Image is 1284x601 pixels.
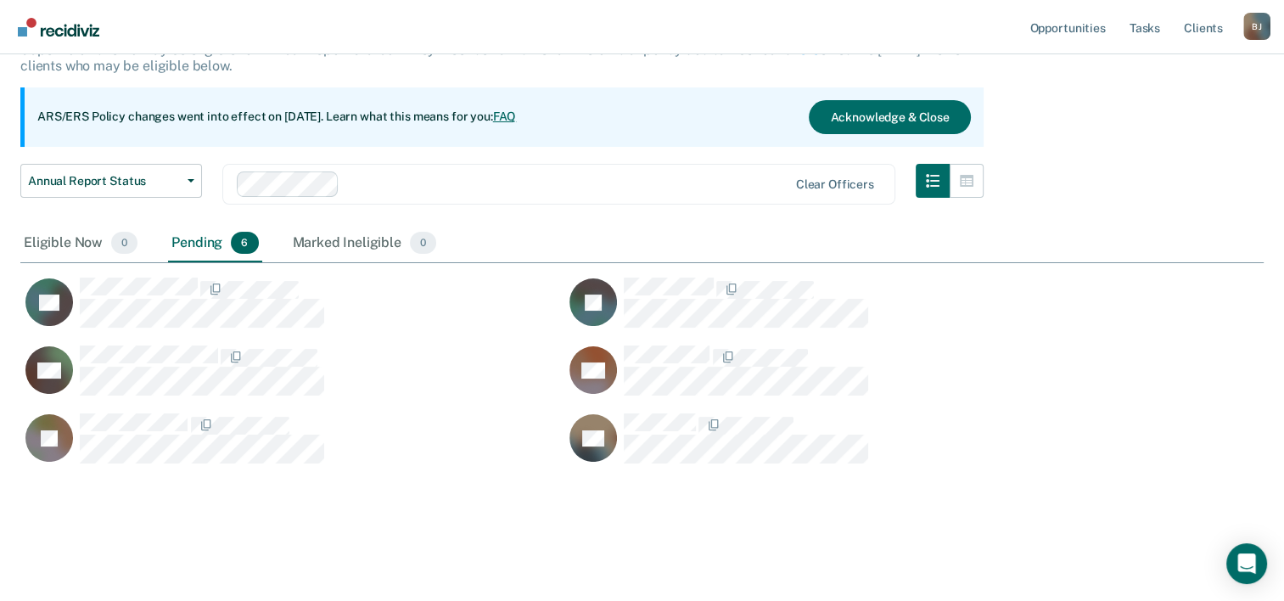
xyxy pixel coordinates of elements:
[111,232,137,254] span: 0
[20,345,564,413] div: CaseloadOpportunityCell-07247232
[564,413,1108,480] div: CaseloadOpportunityCell-03028510
[809,100,970,134] button: Acknowledge & Close
[20,277,564,345] div: CaseloadOpportunityCell-03522343
[289,225,440,262] div: Marked Ineligible0
[564,345,1108,413] div: CaseloadOpportunityCell-03148086
[18,18,99,37] img: Recidiviz
[20,42,971,74] p: Supervision clients may be eligible for Annual Report Status if they meet certain criteria. The o...
[1243,13,1270,40] button: Profile dropdown button
[1243,13,1270,40] div: B J
[493,110,517,123] a: FAQ
[20,413,564,480] div: CaseloadOpportunityCell-05346088
[410,232,436,254] span: 0
[168,225,261,262] div: Pending6
[231,232,258,254] span: 6
[28,174,181,188] span: Annual Report Status
[796,177,874,192] div: Clear officers
[564,277,1108,345] div: CaseloadOpportunityCell-02487026
[1226,543,1267,584] div: Open Intercom Messenger
[793,42,820,58] a: here
[20,164,202,198] button: Annual Report Status
[20,225,141,262] div: Eligible Now0
[37,109,516,126] p: ARS/ERS Policy changes went into effect on [DATE]. Learn what this means for you:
